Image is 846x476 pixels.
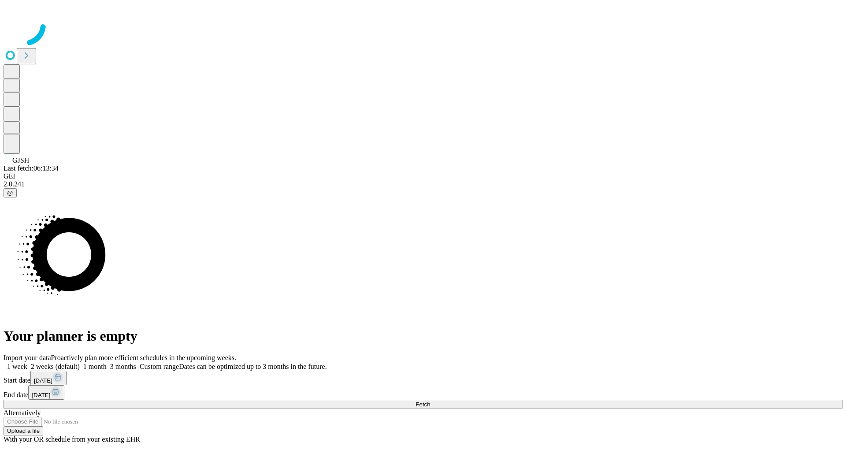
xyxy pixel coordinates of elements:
[51,354,236,361] span: Proactively plan more efficient schedules in the upcoming weeks.
[416,401,430,408] span: Fetch
[4,328,842,344] h1: Your planner is empty
[4,172,842,180] div: GEI
[4,371,842,385] div: Start date
[4,164,59,172] span: Last fetch: 06:13:34
[32,392,50,398] span: [DATE]
[28,385,64,400] button: [DATE]
[4,188,17,197] button: @
[179,363,327,370] span: Dates can be optimized up to 3 months in the future.
[7,190,13,196] span: @
[30,371,67,385] button: [DATE]
[4,354,51,361] span: Import your data
[4,426,43,435] button: Upload a file
[12,156,29,164] span: GJSH
[4,435,140,443] span: With your OR schedule from your existing EHR
[4,180,842,188] div: 2.0.241
[110,363,136,370] span: 3 months
[31,363,80,370] span: 2 weeks (default)
[4,400,842,409] button: Fetch
[7,363,27,370] span: 1 week
[4,385,842,400] div: End date
[34,377,52,384] span: [DATE]
[4,409,41,416] span: Alternatively
[140,363,179,370] span: Custom range
[83,363,107,370] span: 1 month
